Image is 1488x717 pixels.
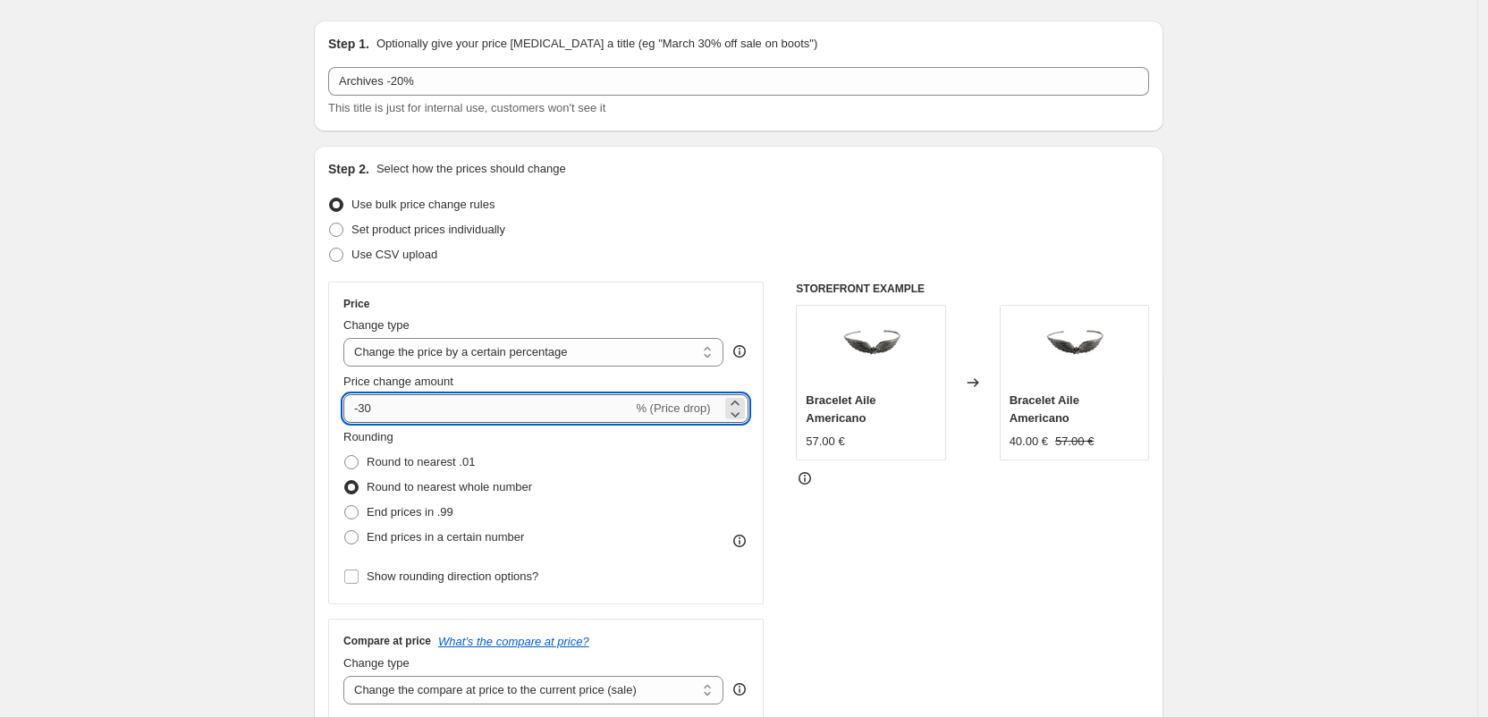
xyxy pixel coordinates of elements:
span: Use bulk price change rules [351,198,495,211]
span: Change type [343,656,410,670]
h2: Step 2. [328,160,369,178]
span: 57.00 € [806,434,844,448]
div: help [731,342,748,360]
h3: Compare at price [343,634,431,648]
span: This title is just for internal use, customers won't see it [328,101,605,114]
div: help [731,680,748,698]
input: 30% off holiday sale [328,67,1149,96]
span: % (Price drop) [636,401,710,415]
span: Use CSV upload [351,248,437,261]
h6: STOREFRONT EXAMPLE [796,282,1149,296]
img: IMG_5041-Photoroom_80x.png [1038,315,1110,386]
p: Optionally give your price [MEDICAL_DATA] a title (eg "March 30% off sale on boots") [376,35,817,53]
span: End prices in a certain number [367,530,524,544]
span: Show rounding direction options? [367,569,538,583]
button: What's the compare at price? [438,635,589,648]
span: Bracelet Aile Americano [1010,393,1079,425]
input: -15 [343,394,632,423]
span: Set product prices individually [351,223,505,236]
span: Round to nearest whole number [367,480,532,493]
img: IMG_5041-Photoroom_80x.png [835,315,907,386]
h3: Price [343,297,369,311]
span: 40.00 € [1010,434,1048,448]
span: Bracelet Aile Americano [806,393,875,425]
h2: Step 1. [328,35,369,53]
span: Round to nearest .01 [367,455,475,468]
span: Price change amount [343,375,453,388]
span: 57.00 € [1055,434,1094,448]
span: Rounding [343,430,393,443]
p: Select how the prices should change [376,160,566,178]
span: End prices in .99 [367,505,453,519]
span: Change type [343,318,410,332]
